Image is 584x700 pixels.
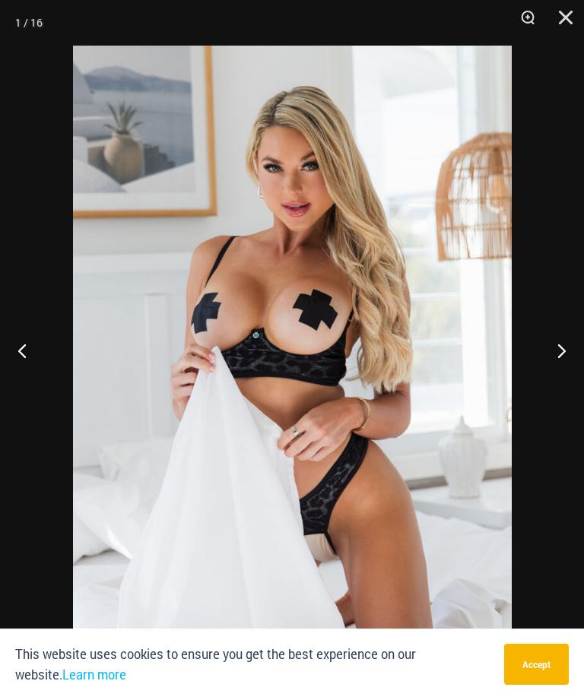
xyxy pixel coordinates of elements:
[527,312,584,388] button: Next
[62,667,126,683] a: Learn more
[15,11,43,34] div: 1 / 16
[504,644,569,685] button: Accept
[15,644,493,685] p: This website uses cookies to ensure you get the best experience on our website.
